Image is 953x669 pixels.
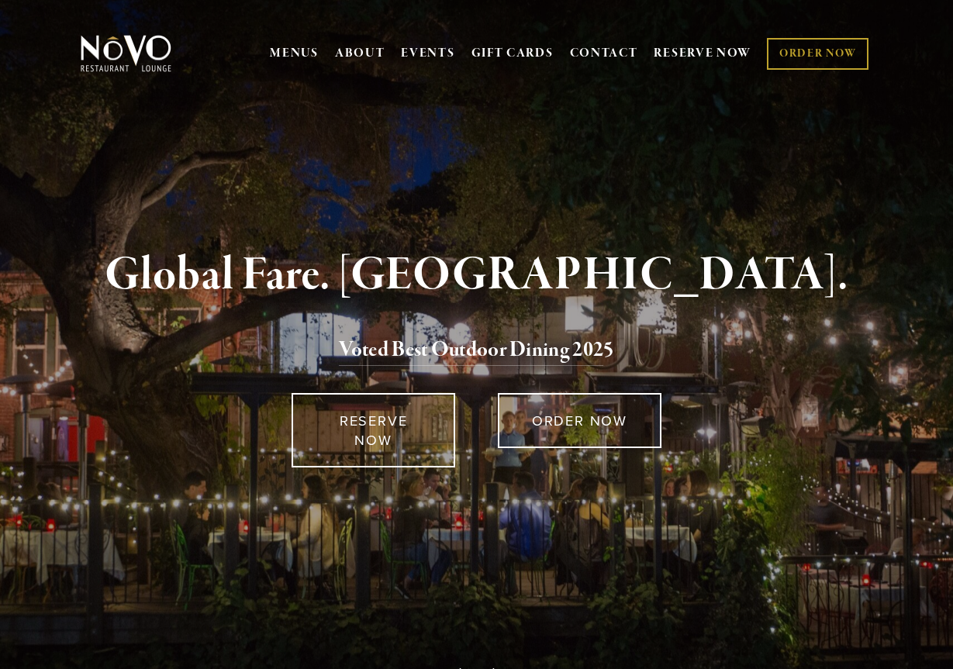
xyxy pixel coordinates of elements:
[401,46,454,61] a: EVENTS
[292,393,455,467] a: RESERVE NOW
[654,39,751,68] a: RESERVE NOW
[102,334,851,367] h2: 5
[78,34,174,73] img: Novo Restaurant &amp; Lounge
[335,46,385,61] a: ABOUT
[767,38,868,70] a: ORDER NOW
[570,39,638,68] a: CONTACT
[339,336,603,366] a: Voted Best Outdoor Dining 202
[498,393,661,448] a: ORDER NOW
[105,246,848,305] strong: Global Fare. [GEOGRAPHIC_DATA].
[471,39,554,68] a: GIFT CARDS
[270,46,319,61] a: MENUS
